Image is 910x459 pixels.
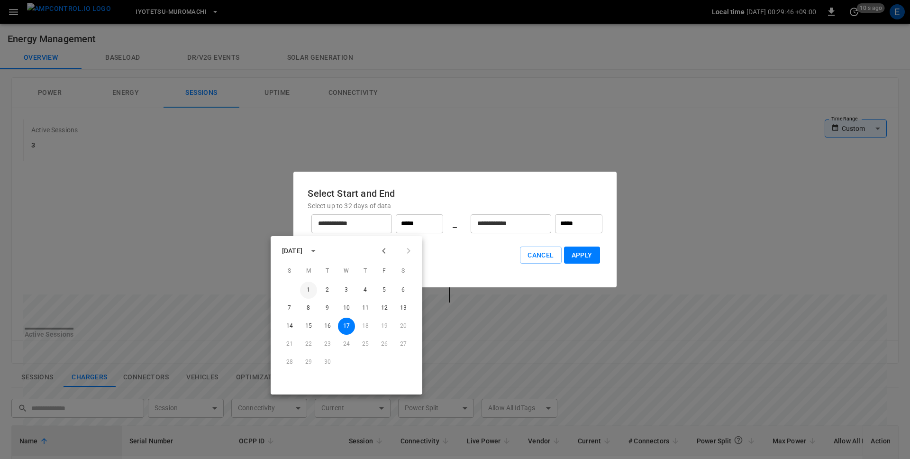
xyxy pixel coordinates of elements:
button: 10 [338,300,355,317]
button: 7 [281,300,298,317]
h6: _ [453,216,457,231]
span: Thursday [357,262,374,281]
div: [DATE] [282,246,302,256]
span: Friday [376,262,393,281]
span: Sunday [281,262,298,281]
button: 8 [300,300,317,317]
button: 9 [319,300,336,317]
button: 12 [376,300,393,317]
button: 5 [376,282,393,299]
button: 2 [319,282,336,299]
button: 3 [338,282,355,299]
span: Tuesday [319,262,336,281]
button: 17 [338,318,355,335]
button: Apply [564,247,600,264]
p: Select up to 32 days of data [308,201,602,211]
span: Wednesday [338,262,355,281]
button: 13 [395,300,412,317]
span: Monday [300,262,317,281]
span: Saturday [395,262,412,281]
button: 11 [357,300,374,317]
button: 6 [395,282,412,299]
button: 1 [300,282,317,299]
button: 14 [281,318,298,335]
button: 16 [319,318,336,335]
button: Previous month [376,243,392,259]
button: 15 [300,318,317,335]
button: Cancel [520,247,561,264]
h6: Select Start and End [308,186,602,201]
button: 4 [357,282,374,299]
button: calendar view is open, switch to year view [305,243,321,259]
